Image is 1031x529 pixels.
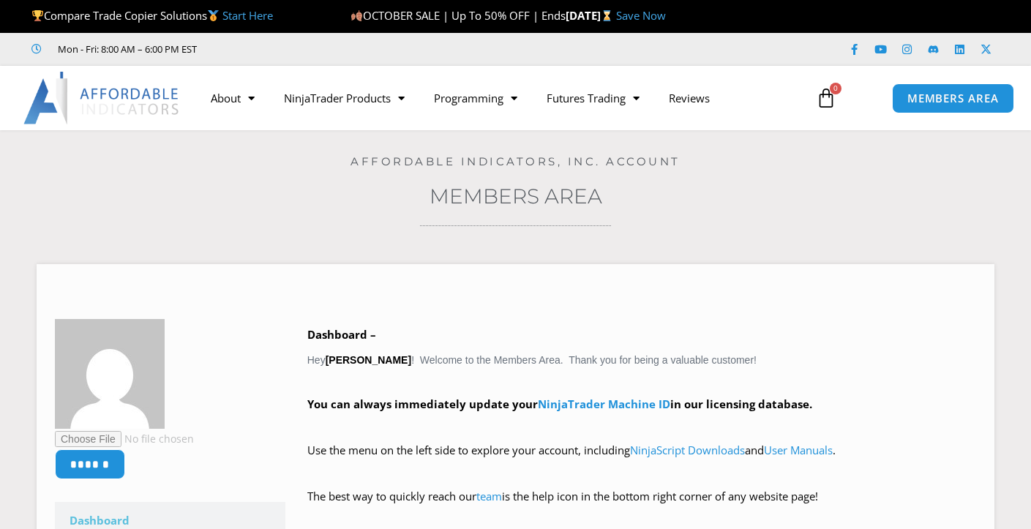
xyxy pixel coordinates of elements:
[32,10,43,21] img: 🏆
[601,10,612,21] img: ⌛
[830,83,841,94] span: 0
[208,10,219,21] img: 🥇
[307,327,376,342] b: Dashboard –
[532,81,654,115] a: Futures Trading
[54,40,197,58] span: Mon - Fri: 8:00 AM – 6:00 PM EST
[307,397,812,411] strong: You can always immediately update your in our licensing database.
[794,77,858,119] a: 0
[217,42,437,56] iframe: Customer reviews powered by Trustpilot
[222,8,273,23] a: Start Here
[351,10,362,21] img: 🍂
[566,8,616,23] strong: [DATE]
[907,93,999,104] span: MEMBERS AREA
[23,72,181,124] img: LogoAI | Affordable Indicators – NinjaTrader
[326,354,411,366] strong: [PERSON_NAME]
[892,83,1014,113] a: MEMBERS AREA
[269,81,419,115] a: NinjaTrader Products
[350,8,566,23] span: OCTOBER SALE | Up To 50% OFF | Ends
[419,81,532,115] a: Programming
[31,8,273,23] span: Compare Trade Copier Solutions
[307,440,976,481] p: Use the menu on the left side to explore your account, including and .
[307,325,976,528] div: Hey ! Welcome to the Members Area. Thank you for being a valuable customer!
[654,81,724,115] a: Reviews
[430,184,602,209] a: Members Area
[196,81,805,115] nav: Menu
[307,487,976,528] p: The best way to quickly reach our is the help icon in the bottom right corner of any website page!
[350,154,681,168] a: Affordable Indicators, Inc. Account
[196,81,269,115] a: About
[764,443,833,457] a: User Manuals
[476,489,502,503] a: team
[538,397,670,411] a: NinjaTrader Machine ID
[616,8,666,23] a: Save Now
[55,319,165,429] img: ed2c891267c1265ed1fb5d0346670cea95af1d0668f7387596cf58ddd4f6e951
[630,443,745,457] a: NinjaScript Downloads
